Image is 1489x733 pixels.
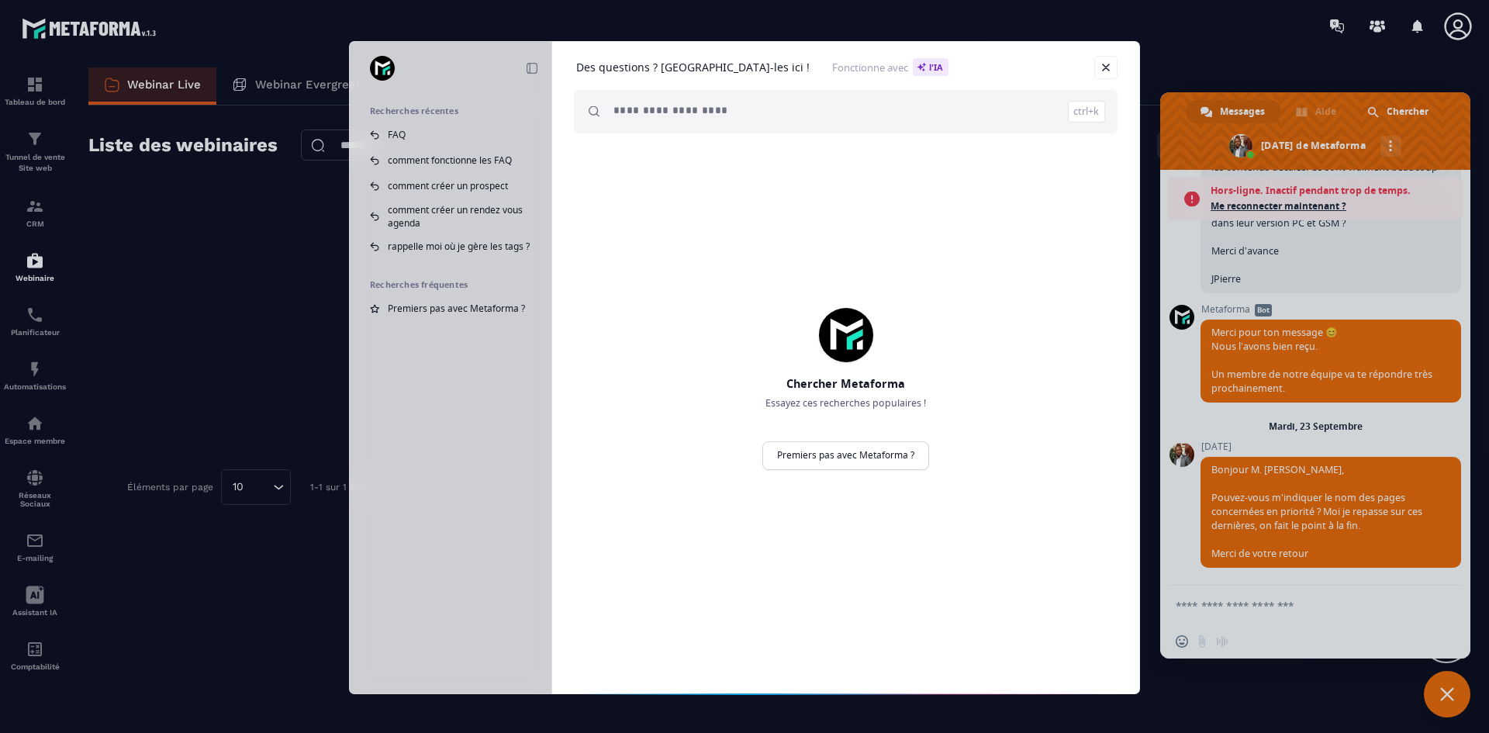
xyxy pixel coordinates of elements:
span: comment fonctionne les FAQ [388,154,512,167]
h2: Recherches fréquentes [370,279,531,290]
a: Premiers pas avec Metaforma ? [762,441,929,470]
h1: Des questions ? [GEOGRAPHIC_DATA]-les ici ! [576,61,810,74]
span: FAQ [388,128,406,141]
h2: Chercher Metaforma [730,376,962,392]
span: l'IA [913,58,948,76]
p: Essayez ces recherches populaires ! [730,396,962,410]
span: comment créer un rendez vous agenda [388,203,531,230]
span: comment créer un prospect [388,179,508,192]
h2: Recherches récentes [370,105,531,116]
a: Fermer [1094,56,1118,79]
span: Fonctionne avec [832,58,948,76]
a: Réduire [521,57,543,79]
span: Premiers pas avec Metaforma ? [388,302,525,315]
span: rappelle moi où je gère les tags ? [388,240,530,253]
